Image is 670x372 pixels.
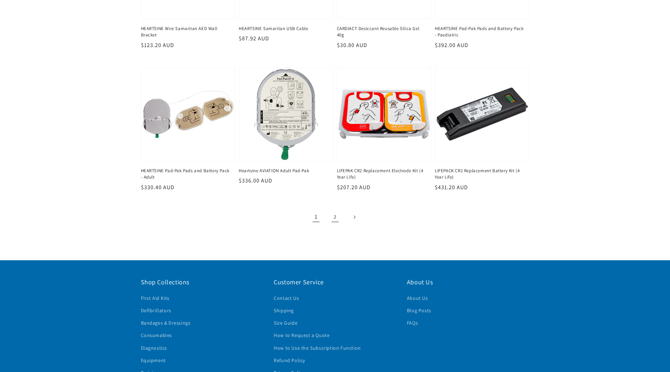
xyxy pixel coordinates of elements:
[141,304,171,317] a: Defibrillators
[274,294,299,304] a: Contact Us
[407,304,431,317] a: Blog Posts
[141,342,167,354] a: Diagnostics
[274,304,294,317] a: Shipping
[337,25,427,38] a: CARDIACT Desiccant Reusable Silica Gel 40g
[337,168,427,180] a: LIFEPAK CR2 Replacement Electrode Kit (4 Year Life)
[274,354,305,367] a: Refund Policy
[407,294,428,304] a: About Us
[346,209,362,225] a: Next page
[141,168,231,180] a: HEARTSINE Pad-Pak Pads and Battery Pack - Adult
[141,354,166,367] a: Equipment
[141,25,231,38] a: HEARTSINE Wire Samaritan AED Wall Bracket
[141,317,191,329] a: Bandages & Dressings
[435,168,525,180] a: LIFEPACK CR2 Replacement Battery Kit (4 Year Life)
[435,25,525,38] a: HEARTSINE Pad-Pak Pads and Battery Pack - Paediatric
[141,209,529,225] nav: Pagination
[141,329,172,342] a: Consumables
[274,342,361,354] a: How to Use the Subscription Function
[239,25,329,32] a: HEARTSINE Samaritan USB Cable
[327,209,343,225] a: Page 2
[274,329,330,342] a: How to Request a Quote
[407,278,529,286] h2: About Us
[141,278,263,286] h2: Shop Collections
[274,278,396,286] h2: Customer Service
[141,294,170,304] a: First Aid Kits
[239,168,329,174] a: Heartsine AVIATION Adult Pad-Pak
[308,209,324,225] span: Page 1
[274,317,297,329] a: Size Guide
[407,317,418,329] a: FAQs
